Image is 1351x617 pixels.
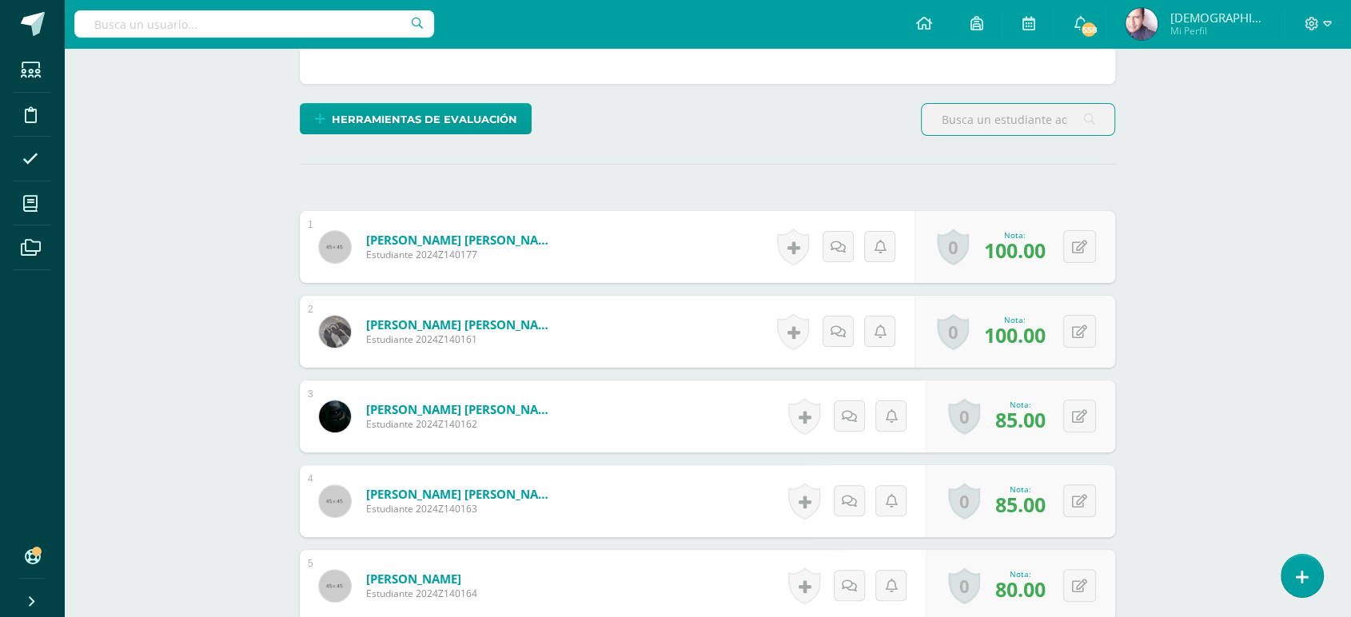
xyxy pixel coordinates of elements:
img: 1c530ee686f0e69eedb1c6f042bfbf3a.png [319,316,351,348]
a: [PERSON_NAME] [PERSON_NAME] [366,486,558,502]
img: 45x45 [319,570,351,602]
a: [PERSON_NAME] [366,571,477,587]
span: 80.00 [995,575,1046,603]
a: 0 [937,313,969,350]
img: ea2c9f684ff9e42fb51035a1b57a2cbb.png [319,400,351,432]
span: Estudiante 2024Z140177 [366,248,558,261]
a: 0 [948,398,980,435]
a: 0 [948,483,980,519]
a: [PERSON_NAME] [PERSON_NAME] [366,401,558,417]
a: Herramientas de evaluación [300,103,532,134]
span: Estudiante 2024Z140162 [366,417,558,431]
span: Mi Perfil [1170,24,1265,38]
span: 100.00 [984,321,1046,348]
a: 0 [937,229,969,265]
span: Estudiante 2024Z140163 [366,502,558,515]
img: bb97c0accd75fe6aba3753b3e15f42da.png [1126,8,1158,40]
input: Busca un usuario... [74,10,434,38]
span: 558 [1080,21,1098,38]
a: 0 [948,567,980,604]
div: Nota: [995,568,1046,579]
span: 85.00 [995,491,1046,518]
div: Nota: [995,399,1046,410]
span: 85.00 [995,406,1046,433]
span: Estudiante 2024Z140161 [366,332,558,346]
a: [PERSON_NAME] [PERSON_NAME] [366,232,558,248]
span: [DEMOGRAPHIC_DATA] [1170,10,1265,26]
span: Estudiante 2024Z140164 [366,587,477,600]
img: 45x45 [319,485,351,517]
img: 45x45 [319,231,351,263]
a: [PERSON_NAME] [PERSON_NAME] [366,316,558,332]
span: 100.00 [984,237,1046,264]
div: Nota: [984,229,1046,241]
span: Herramientas de evaluación [332,105,517,134]
div: Nota: [984,314,1046,325]
div: Nota: [995,484,1046,495]
input: Busca un estudiante aquí... [922,104,1114,135]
